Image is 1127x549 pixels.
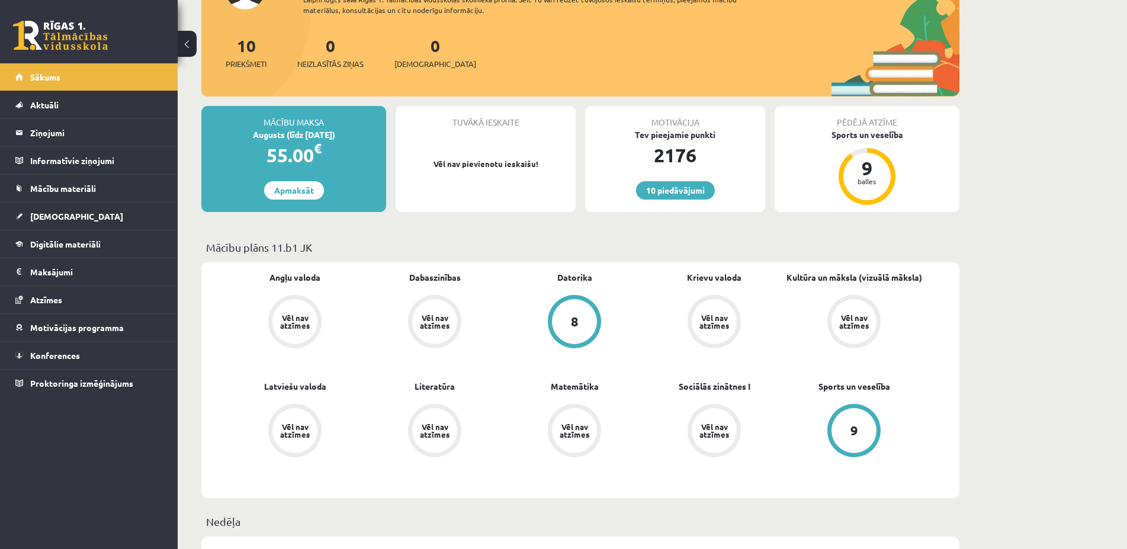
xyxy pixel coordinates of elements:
[849,159,885,178] div: 9
[15,314,163,341] a: Motivācijas programma
[226,58,267,70] span: Priekšmeti
[418,423,451,438] div: Vēl nav atzīmes
[15,147,163,174] a: Informatīvie ziņojumi
[558,423,591,438] div: Vēl nav atzīmes
[15,203,163,230] a: [DEMOGRAPHIC_DATA]
[278,314,312,329] div: Vēl nav atzīmes
[278,423,312,438] div: Vēl nav atzīmes
[850,424,858,437] div: 9
[636,181,715,200] a: 10 piedāvājumi
[775,129,959,207] a: Sports un veselība 9 balles
[226,35,267,70] a: 10Priekšmeti
[15,286,163,313] a: Atzīmes
[698,314,731,329] div: Vēl nav atzīmes
[786,271,922,284] a: Kultūra un māksla (vizuālā māksla)
[402,158,570,170] p: Vēl nav pievienotu ieskaišu!
[15,230,163,258] a: Digitālie materiāli
[687,271,741,284] a: Krievu valoda
[30,147,163,174] legend: Informatīvie ziņojumi
[30,72,60,82] span: Sākums
[30,378,133,389] span: Proktoringa izmēģinājums
[30,350,80,361] span: Konferences
[15,119,163,146] a: Ziņojumi
[365,295,505,351] a: Vēl nav atzīmes
[784,404,924,460] a: 9
[415,380,455,393] a: Literatūra
[264,380,326,393] a: Latviešu valoda
[15,91,163,118] a: Aktuāli
[206,513,955,529] p: Nedēļa
[818,380,890,393] a: Sports un veselība
[30,119,163,146] legend: Ziņojumi
[201,129,386,141] div: Augusts (līdz [DATE])
[30,239,101,249] span: Digitālie materiāli
[585,106,765,129] div: Motivācija
[644,295,784,351] a: Vēl nav atzīmes
[644,404,784,460] a: Vēl nav atzīmes
[557,271,592,284] a: Datorika
[15,370,163,397] a: Proktoringa izmēģinājums
[394,58,476,70] span: [DEMOGRAPHIC_DATA]
[13,21,108,50] a: Rīgas 1. Tālmācības vidusskola
[505,295,644,351] a: 8
[585,129,765,141] div: Tev pieejamie punkti
[679,380,750,393] a: Sociālās zinātnes I
[365,404,505,460] a: Vēl nav atzīmes
[15,175,163,202] a: Mācību materiāli
[775,106,959,129] div: Pēdējā atzīme
[837,314,871,329] div: Vēl nav atzīmes
[698,423,731,438] div: Vēl nav atzīmes
[201,141,386,169] div: 55.00
[15,342,163,369] a: Konferences
[225,295,365,351] a: Vēl nav atzīmes
[15,63,163,91] a: Sākums
[409,271,461,284] a: Dabaszinības
[201,106,386,129] div: Mācību maksa
[297,35,364,70] a: 0Neizlasītās ziņas
[775,129,959,141] div: Sports un veselība
[784,295,924,351] a: Vēl nav atzīmes
[30,294,62,305] span: Atzīmes
[394,35,476,70] a: 0[DEMOGRAPHIC_DATA]
[225,404,365,460] a: Vēl nav atzīmes
[396,106,576,129] div: Tuvākā ieskaite
[551,380,599,393] a: Matemātika
[505,404,644,460] a: Vēl nav atzīmes
[30,258,163,285] legend: Maksājumi
[314,140,322,157] span: €
[585,141,765,169] div: 2176
[264,181,324,200] a: Apmaksāt
[206,239,955,255] p: Mācību plāns 11.b1 JK
[30,211,123,221] span: [DEMOGRAPHIC_DATA]
[297,58,364,70] span: Neizlasītās ziņas
[849,178,885,185] div: balles
[269,271,320,284] a: Angļu valoda
[30,99,59,110] span: Aktuāli
[30,183,96,194] span: Mācību materiāli
[571,315,579,328] div: 8
[15,258,163,285] a: Maksājumi
[30,322,124,333] span: Motivācijas programma
[418,314,451,329] div: Vēl nav atzīmes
